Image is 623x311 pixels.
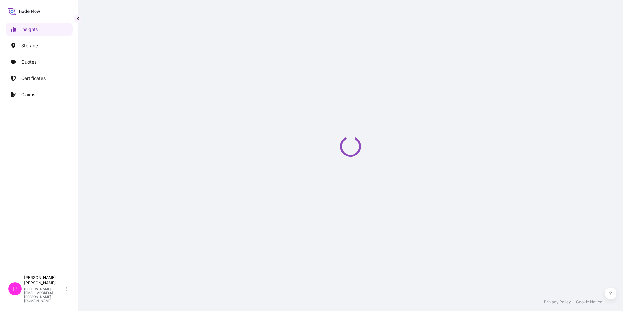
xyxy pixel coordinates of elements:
[6,55,73,68] a: Quotes
[21,26,38,33] p: Insights
[6,39,73,52] a: Storage
[576,299,602,304] a: Cookie Notice
[24,287,65,303] p: [PERSON_NAME][EMAIL_ADDRESS][PERSON_NAME][DOMAIN_NAME]
[544,299,571,304] a: Privacy Policy
[6,88,73,101] a: Claims
[6,72,73,85] a: Certificates
[21,75,46,81] p: Certificates
[21,42,38,49] p: Storage
[21,91,35,98] p: Claims
[6,23,73,36] a: Insights
[13,286,17,292] span: P
[21,59,36,65] p: Quotes
[24,275,65,286] p: [PERSON_NAME] [PERSON_NAME]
